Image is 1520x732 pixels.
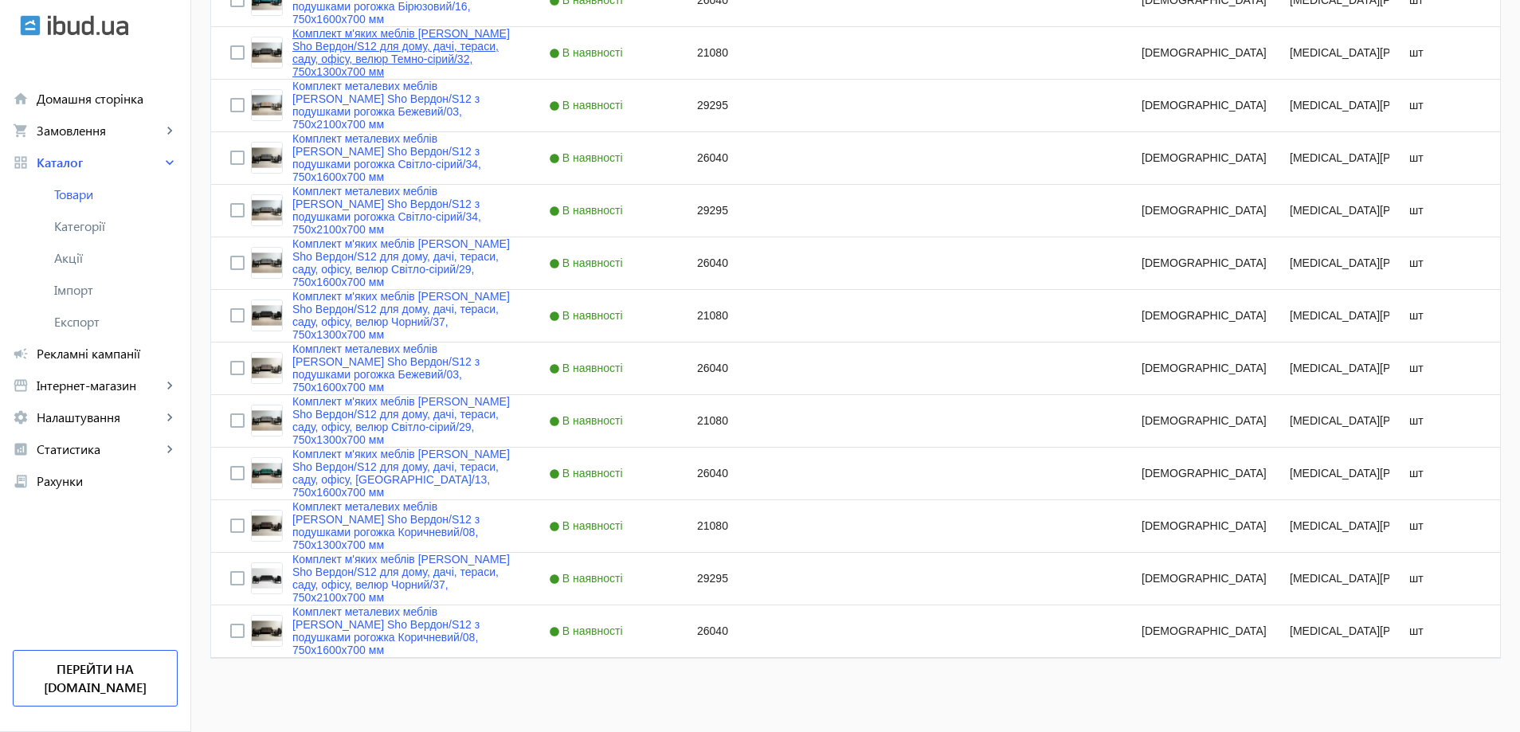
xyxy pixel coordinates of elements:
[211,185,1510,237] div: Press SPACE to select this row.
[13,123,29,139] mat-icon: shopping_cart
[292,500,511,551] a: Комплект металевих меблів [PERSON_NAME] Sho Вердон/S12 з подушками рогожка Коричневий/08, 750х130...
[1122,185,1271,237] div: [DEMOGRAPHIC_DATA]
[1390,290,1510,342] div: шт
[211,605,1510,658] div: Press SPACE to select this row.
[1122,290,1271,342] div: [DEMOGRAPHIC_DATA]
[1271,343,1390,394] div: [MEDICAL_DATA][PERSON_NAME]
[1271,395,1390,447] div: [MEDICAL_DATA][PERSON_NAME]
[292,80,511,131] a: Комплект металевих меблів [PERSON_NAME] Sho Вердон/S12 з подушками рогожка Бежевий/03, 750х2100х7...
[1271,237,1390,289] div: [MEDICAL_DATA][PERSON_NAME]
[13,155,29,170] mat-icon: grid_view
[1122,395,1271,447] div: [DEMOGRAPHIC_DATA]
[1122,237,1271,289] div: [DEMOGRAPHIC_DATA]
[678,553,826,605] div: 29295
[13,409,29,425] mat-icon: settings
[13,91,29,107] mat-icon: home
[292,448,511,499] a: Комплект м'яких меблів [PERSON_NAME] Sho Вердон/S12 для дому, дачі, тераси, саду, офісу, [GEOGRAP...
[678,290,826,342] div: 21080
[1122,132,1271,184] div: [DEMOGRAPHIC_DATA]
[1390,395,1510,447] div: шт
[678,343,826,394] div: 26040
[211,237,1510,290] div: Press SPACE to select this row.
[211,80,1510,132] div: Press SPACE to select this row.
[1271,80,1390,131] div: [MEDICAL_DATA][PERSON_NAME]
[292,27,511,78] a: Комплект м'яких меблів [PERSON_NAME] Sho Вердон/S12 для дому, дачі, тераси, саду, офісу, велюр Те...
[1390,132,1510,184] div: шт
[1271,448,1390,499] div: [MEDICAL_DATA][PERSON_NAME]
[13,473,29,489] mat-icon: receipt_long
[13,650,178,707] a: Перейти на [DOMAIN_NAME]
[549,362,627,374] span: В наявності
[54,250,178,266] span: Акції
[20,15,41,36] img: ibud.svg
[13,441,29,457] mat-icon: analytics
[1271,605,1390,657] div: [MEDICAL_DATA][PERSON_NAME]
[292,132,511,183] a: Комплект металевих меблів [PERSON_NAME] Sho Вердон/S12 з подушками рогожка Світло-сірий/34, 750х1...
[37,155,162,170] span: Каталог
[292,395,511,446] a: Комплект м'яких меблів [PERSON_NAME] Sho Вердон/S12 для дому, дачі, тераси, саду, офісу, велюр Св...
[1271,132,1390,184] div: [MEDICAL_DATA][PERSON_NAME]
[549,256,627,269] span: В наявності
[678,132,826,184] div: 26040
[37,346,178,362] span: Рекламні кампанії
[162,409,178,425] mat-icon: keyboard_arrow_right
[54,282,178,298] span: Імпорт
[37,441,162,457] span: Статистика
[1122,553,1271,605] div: [DEMOGRAPHIC_DATA]
[1390,343,1510,394] div: шт
[549,519,627,532] span: В наявності
[678,27,826,79] div: 21080
[549,467,627,480] span: В наявності
[54,186,178,202] span: Товари
[678,237,826,289] div: 26040
[211,343,1510,395] div: Press SPACE to select this row.
[1390,553,1510,605] div: шт
[211,27,1510,80] div: Press SPACE to select this row.
[1271,290,1390,342] div: [MEDICAL_DATA][PERSON_NAME]
[1390,185,1510,237] div: шт
[1390,500,1510,552] div: шт
[292,605,511,656] a: Комплект металевих меблів [PERSON_NAME] Sho Вердон/S12 з подушками рогожка Коричневий/08, 750х160...
[1122,343,1271,394] div: [DEMOGRAPHIC_DATA]
[211,132,1510,185] div: Press SPACE to select this row.
[678,500,826,552] div: 21080
[211,500,1510,553] div: Press SPACE to select this row.
[37,473,178,489] span: Рахунки
[1271,27,1390,79] div: [MEDICAL_DATA][PERSON_NAME]
[678,80,826,131] div: 29295
[1390,237,1510,289] div: шт
[1122,500,1271,552] div: [DEMOGRAPHIC_DATA]
[1122,27,1271,79] div: [DEMOGRAPHIC_DATA]
[549,309,627,322] span: В наявності
[1271,185,1390,237] div: [MEDICAL_DATA][PERSON_NAME]
[292,185,511,236] a: Комплект металевих меблів [PERSON_NAME] Sho Вердон/S12 з подушками рогожка Світло-сірий/34, 750х2...
[1271,553,1390,605] div: [MEDICAL_DATA][PERSON_NAME]
[211,395,1510,448] div: Press SPACE to select this row.
[549,151,627,164] span: В наявності
[162,123,178,139] mat-icon: keyboard_arrow_right
[37,91,178,107] span: Домашня сторінка
[678,448,826,499] div: 26040
[1271,500,1390,552] div: [MEDICAL_DATA][PERSON_NAME]
[37,123,162,139] span: Замовлення
[549,204,627,217] span: В наявності
[1122,605,1271,657] div: [DEMOGRAPHIC_DATA]
[37,409,162,425] span: Налаштування
[1390,27,1510,79] div: шт
[48,15,128,36] img: ibud_text.svg
[211,553,1510,605] div: Press SPACE to select this row.
[292,343,511,393] a: Комплект металевих меблів [PERSON_NAME] Sho Вердон/S12 з подушками рогожка Бежевий/03, 750х1600х7...
[211,290,1510,343] div: Press SPACE to select this row.
[549,414,627,427] span: В наявності
[678,395,826,447] div: 21080
[211,448,1510,500] div: Press SPACE to select this row.
[292,553,511,604] a: Комплект м'яких меблів [PERSON_NAME] Sho Вердон/S12 для дому, дачі, тераси, саду, офісу, велюр Чо...
[37,378,162,393] span: Інтернет-магазин
[549,99,627,112] span: В наявності
[1122,80,1271,131] div: [DEMOGRAPHIC_DATA]
[1390,605,1510,657] div: шт
[549,624,627,637] span: В наявності
[678,185,826,237] div: 29295
[54,314,178,330] span: Експорт
[54,218,178,234] span: Категорії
